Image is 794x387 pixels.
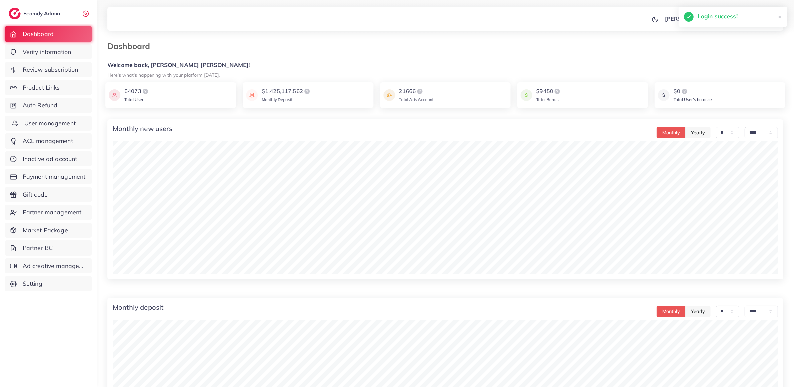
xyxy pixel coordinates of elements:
span: ACL management [23,137,73,145]
div: 64073 [124,87,149,95]
img: icon payment [658,87,670,103]
a: Product Links [5,80,92,95]
a: ACL management [5,133,92,149]
span: Product Links [23,83,60,92]
img: logo [681,87,689,95]
a: Market Package [5,223,92,238]
a: Ad creative management [5,258,92,274]
span: Total Bonus [536,97,559,102]
span: Total User [124,97,144,102]
div: 21666 [399,87,434,95]
img: logo [9,8,21,19]
h4: Monthly deposit [113,303,163,311]
span: Dashboard [23,30,54,38]
span: Market Package [23,226,68,235]
a: Review subscription [5,62,92,77]
a: Setting [5,276,92,291]
span: Inactive ad account [23,155,77,163]
span: Ad creative management [23,262,87,270]
img: icon payment [383,87,395,103]
a: Inactive ad account [5,151,92,167]
div: $9450 [536,87,561,95]
span: Monthly Deposit [262,97,292,102]
a: logoEcomdy Admin [9,8,62,19]
a: Dashboard [5,26,92,42]
button: Yearly [685,306,711,317]
p: [PERSON_NAME] [PERSON_NAME] [665,15,758,23]
img: logo [416,87,424,95]
span: Total Ads Account [399,97,434,102]
button: Monthly [657,127,686,138]
span: User management [24,119,76,128]
button: Yearly [685,127,711,138]
img: logo [141,87,149,95]
div: $0 [674,87,712,95]
span: Partner BC [23,244,53,252]
span: Total User’s balance [674,97,712,102]
img: icon payment [521,87,532,103]
a: Partner management [5,205,92,220]
h5: Login success! [698,12,738,21]
h3: Dashboard [107,41,155,51]
span: Gift code [23,190,48,199]
small: Here's what's happening with your platform [DATE]. [107,72,220,78]
span: Auto Refund [23,101,58,110]
a: Payment management [5,169,92,184]
span: Verify information [23,48,71,56]
a: Auto Refund [5,98,92,113]
img: icon payment [109,87,120,103]
a: User management [5,116,92,131]
button: Monthly [657,306,686,317]
a: [PERSON_NAME] [PERSON_NAME]avatar [661,12,778,25]
h4: Monthly new users [113,125,172,133]
a: Partner BC [5,240,92,256]
span: Partner management [23,208,82,217]
span: Payment management [23,172,86,181]
div: $1,425,117.562 [262,87,311,95]
img: icon payment [246,87,258,103]
span: Review subscription [23,65,78,74]
a: Verify information [5,44,92,60]
a: Gift code [5,187,92,202]
img: logo [553,87,561,95]
span: Setting [23,279,42,288]
h5: Welcome back, [PERSON_NAME] [PERSON_NAME]! [107,62,783,69]
img: logo [303,87,311,95]
h2: Ecomdy Admin [23,10,62,17]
